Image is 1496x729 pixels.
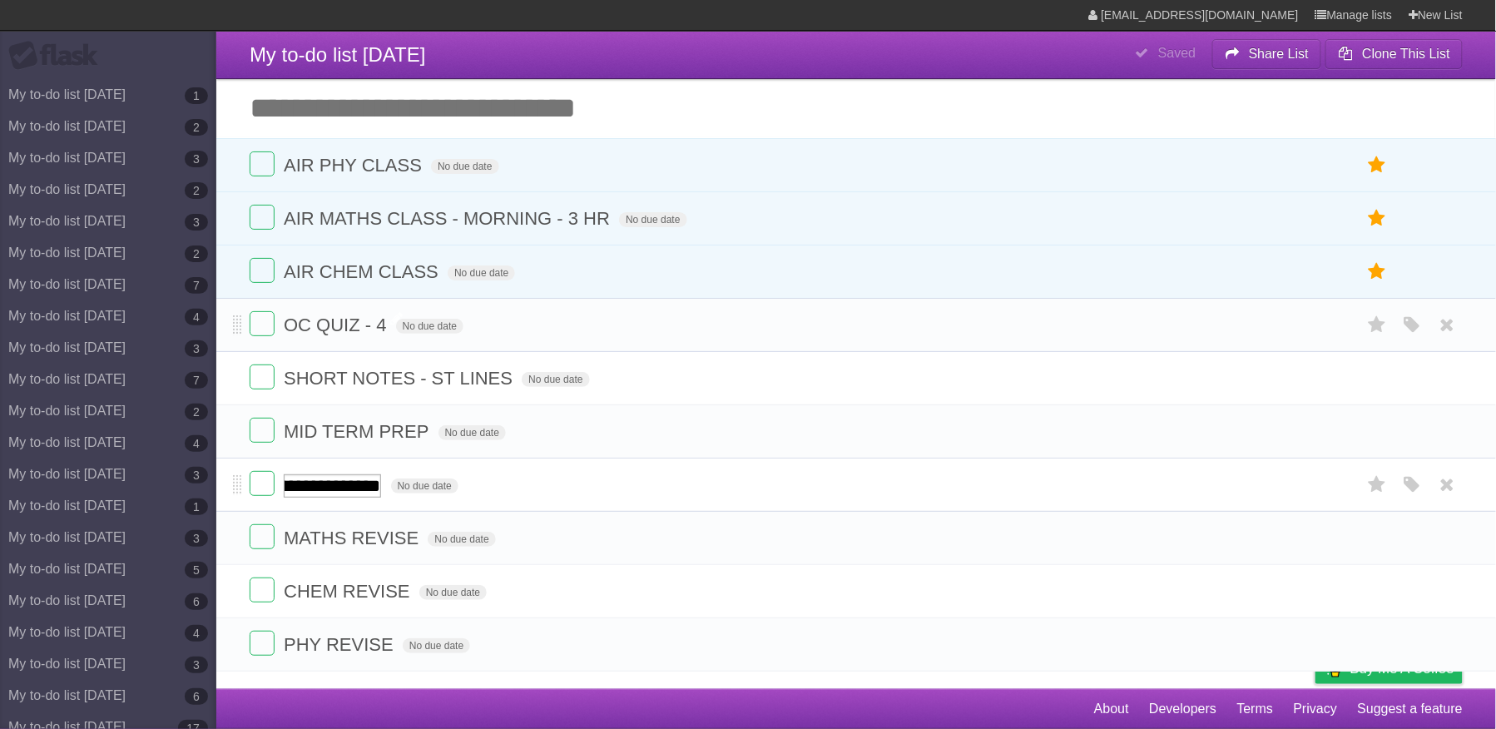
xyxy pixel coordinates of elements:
span: No due date [419,585,487,600]
span: No due date [396,319,463,334]
b: 6 [185,593,208,610]
span: PHY REVISE [284,634,398,655]
b: 1 [185,498,208,515]
b: 3 [185,657,208,673]
span: No due date [403,638,470,653]
span: CHEM REVISE [284,581,414,602]
span: OC QUIZ - 4 [284,315,390,335]
label: Star task [1361,258,1393,285]
span: No due date [438,425,506,440]
b: 3 [185,340,208,357]
button: Clone This List [1325,39,1463,69]
span: No due date [428,532,495,547]
b: 3 [185,467,208,484]
label: Done [250,151,275,176]
label: Done [250,631,275,656]
label: Done [250,418,275,443]
span: MATHS REVISE [284,528,423,548]
b: 2 [185,119,208,136]
label: Done [250,364,275,389]
label: Done [250,578,275,603]
a: Developers [1149,693,1216,725]
b: Clone This List [1362,47,1450,61]
span: My to-do list [DATE] [250,43,426,66]
b: 3 [185,151,208,167]
b: 2 [185,182,208,199]
b: 4 [185,435,208,452]
label: Star task [1361,311,1393,339]
b: Share List [1249,47,1309,61]
label: Done [250,471,275,496]
span: No due date [619,212,686,227]
span: No due date [431,159,498,174]
div: Flask [8,41,108,71]
a: Terms [1237,693,1274,725]
button: Share List [1212,39,1322,69]
label: Star task [1361,151,1393,179]
a: Suggest a feature [1358,693,1463,725]
b: 4 [185,309,208,325]
a: Privacy [1294,693,1337,725]
b: 4 [185,625,208,642]
span: AIR CHEM CLASS [284,261,443,282]
b: 2 [185,245,208,262]
b: 5 [185,562,208,578]
span: No due date [522,372,589,387]
b: 3 [185,214,208,231]
b: 2 [185,404,208,420]
a: About [1094,693,1129,725]
span: AIR MATHS CLASS - MORNING - 3 HR [284,208,614,229]
span: MID TERM PREP [284,421,433,442]
label: Done [250,258,275,283]
label: Done [250,311,275,336]
label: Done [250,524,275,549]
span: Buy me a coffee [1350,654,1454,683]
span: No due date [391,479,458,493]
span: No due date [448,265,515,280]
b: 7 [185,277,208,294]
label: Star task [1361,205,1393,232]
b: Saved [1158,46,1196,60]
span: SHORT NOTES - ST LINES [284,368,517,389]
span: AIR PHY CLASS [284,155,426,176]
b: 7 [185,372,208,389]
b: 6 [185,688,208,705]
b: 3 [185,530,208,547]
b: 1 [185,87,208,104]
label: Star task [1361,471,1393,498]
label: Done [250,205,275,230]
